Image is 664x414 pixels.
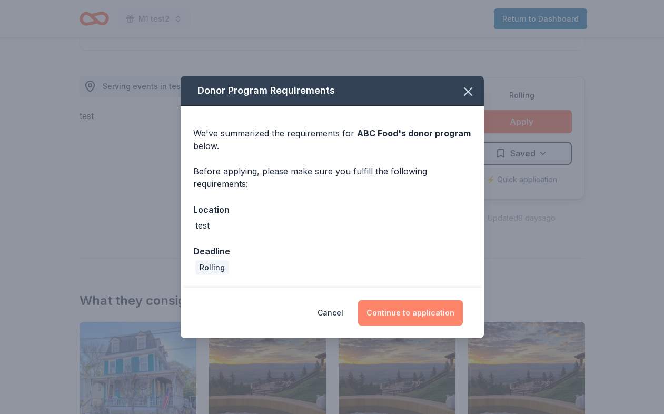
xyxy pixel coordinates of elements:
[357,128,471,139] span: ABC Food 's donor program
[193,127,471,152] div: We've summarized the requirements for below.
[181,76,484,106] div: Donor Program Requirements
[193,203,471,216] div: Location
[193,165,471,190] div: Before applying, please make sure you fulfill the following requirements:
[318,300,343,326] button: Cancel
[195,260,229,275] div: Rolling
[358,300,463,326] button: Continue to application
[195,219,210,232] div: test
[193,244,471,258] div: Deadline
